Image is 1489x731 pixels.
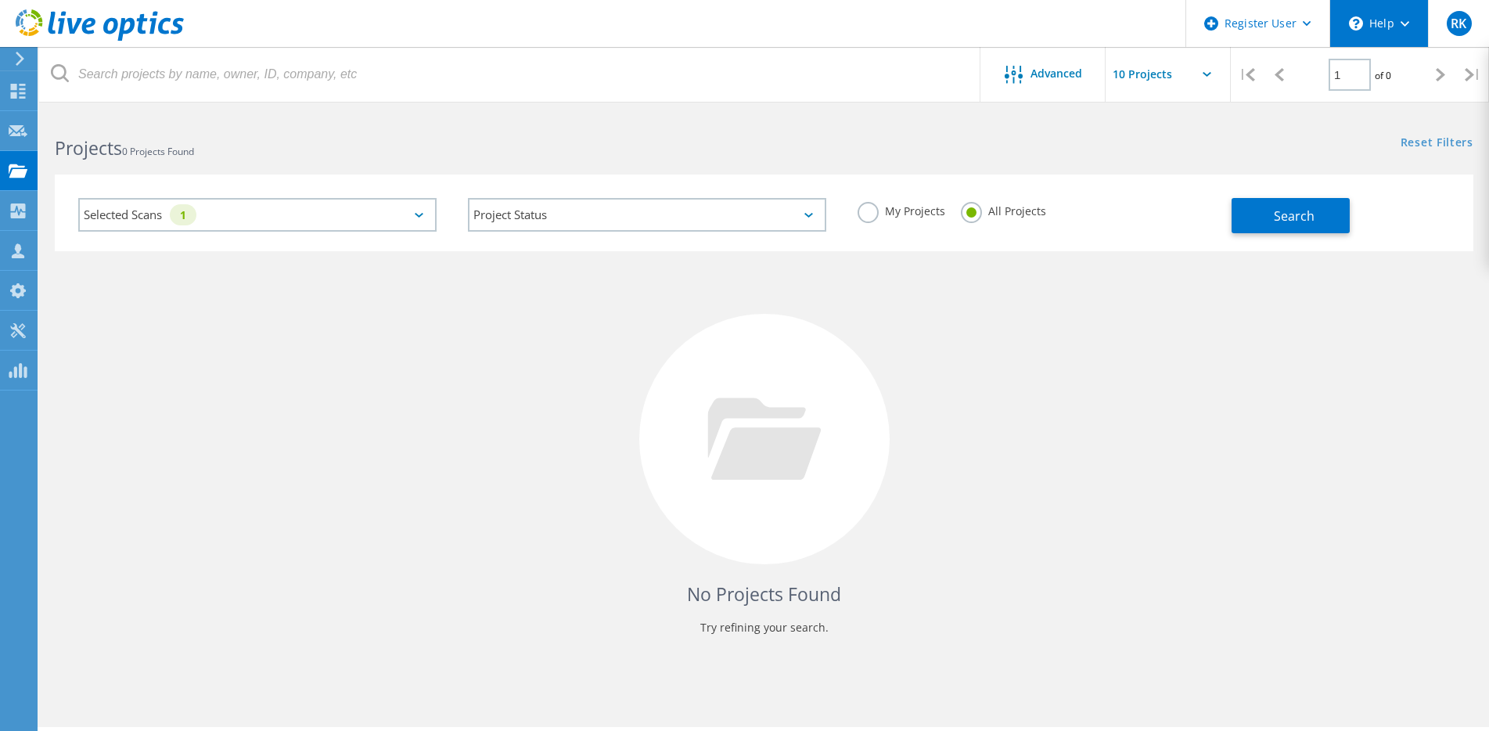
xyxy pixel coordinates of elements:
[1274,207,1315,225] span: Search
[1232,198,1350,233] button: Search
[1451,17,1466,30] span: RK
[1349,16,1363,31] svg: \n
[858,202,945,217] label: My Projects
[1401,137,1473,150] a: Reset Filters
[39,47,981,102] input: Search projects by name, owner, ID, company, etc
[1231,47,1263,103] div: |
[16,33,184,44] a: Live Optics Dashboard
[170,204,196,225] div: 1
[468,198,826,232] div: Project Status
[1375,69,1391,82] span: of 0
[1030,68,1082,79] span: Advanced
[78,198,437,232] div: Selected Scans
[1457,47,1489,103] div: |
[122,145,194,158] span: 0 Projects Found
[55,135,122,160] b: Projects
[961,202,1046,217] label: All Projects
[70,615,1458,640] p: Try refining your search.
[70,582,1458,607] h4: No Projects Found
